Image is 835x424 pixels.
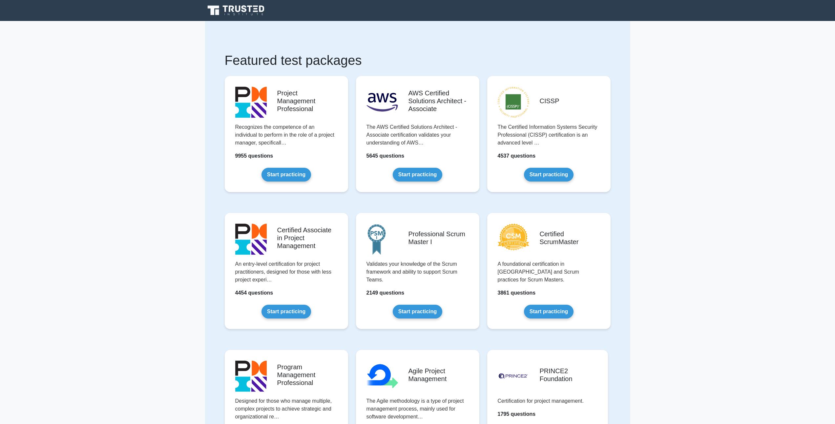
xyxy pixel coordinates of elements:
a: Start practicing [393,168,442,182]
a: Start practicing [261,305,311,318]
h1: Featured test packages [225,52,611,68]
a: Start practicing [524,305,574,318]
a: Start practicing [393,305,442,318]
a: Start practicing [524,168,574,182]
a: Start practicing [261,168,311,182]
